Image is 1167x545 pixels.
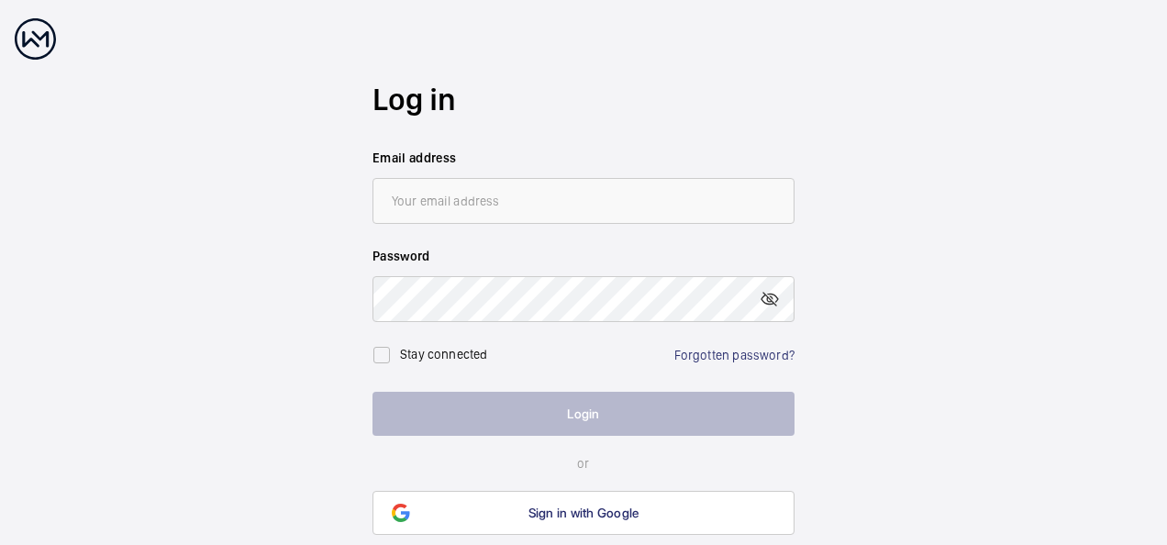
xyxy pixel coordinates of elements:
input: Your email address [372,178,795,224]
label: Email address [372,149,795,167]
a: Forgotten password? [674,348,795,362]
label: Password [372,247,795,265]
h2: Log in [372,78,795,121]
button: Login [372,392,795,436]
label: Stay connected [400,347,488,361]
span: Sign in with Google [528,506,639,520]
p: or [372,454,795,473]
